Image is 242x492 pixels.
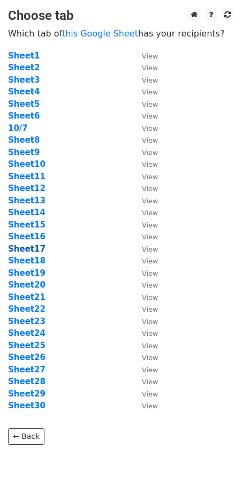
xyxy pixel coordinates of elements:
[8,353,46,362] strong: Sheet26
[8,304,46,314] a: Sheet22
[8,389,46,399] a: Sheet29
[8,183,46,193] a: Sheet12
[142,293,158,302] small: View
[131,51,158,61] a: View
[142,318,158,326] small: View
[8,244,46,254] a: Sheet17
[142,245,158,253] small: View
[131,172,158,181] a: View
[8,268,46,278] a: Sheet19
[8,317,46,326] a: Sheet23
[8,172,46,181] a: Sheet11
[8,135,40,145] a: Sheet8
[142,366,158,374] small: View
[8,220,46,230] a: Sheet15
[142,378,158,386] small: View
[131,280,158,290] a: View
[8,51,40,61] a: Sheet1
[142,402,158,410] small: View
[8,8,234,24] h3: Choose tab
[131,111,158,121] a: View
[131,75,158,85] a: View
[8,280,46,290] a: Sheet20
[131,208,158,217] a: View
[142,342,158,350] small: View
[8,428,44,445] a: ← Back
[8,28,234,39] p: Which tab of has your recipients?
[131,63,158,72] a: View
[8,63,40,72] a: Sheet2
[142,88,158,96] small: View
[131,183,158,193] a: View
[188,440,242,492] iframe: Chat Widget
[8,232,46,241] a: Sheet16
[142,136,158,144] small: View
[8,377,46,386] a: Sheet28
[8,196,46,205] strong: Sheet13
[131,244,158,254] a: View
[8,401,46,410] a: Sheet30
[131,196,158,205] a: View
[142,64,158,72] small: View
[8,159,46,169] a: Sheet10
[131,328,158,338] a: View
[131,353,158,362] a: View
[142,233,158,241] small: View
[131,292,158,302] a: View
[142,281,158,289] small: View
[131,401,158,410] a: View
[131,268,158,278] a: View
[131,232,158,241] a: View
[131,99,158,109] a: View
[131,389,158,399] a: View
[8,208,46,217] a: Sheet14
[8,75,40,85] a: Sheet3
[131,148,158,157] a: View
[8,111,40,121] a: Sheet6
[142,76,158,84] small: View
[131,87,158,97] a: View
[8,292,46,302] a: Sheet21
[142,329,158,337] small: View
[142,149,158,157] small: View
[142,185,158,193] small: View
[142,354,158,362] small: View
[142,257,158,265] small: View
[8,123,28,133] a: 10/7
[142,160,158,168] small: View
[131,304,158,314] a: View
[8,99,40,109] a: Sheet5
[8,341,46,350] a: Sheet25
[8,365,46,374] a: Sheet27
[131,341,158,350] a: View
[8,87,40,97] a: Sheet4
[131,135,158,145] a: View
[8,328,46,338] a: Sheet24
[142,52,158,60] small: View
[8,256,46,266] a: Sheet18
[142,112,158,120] small: View
[142,209,158,217] small: View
